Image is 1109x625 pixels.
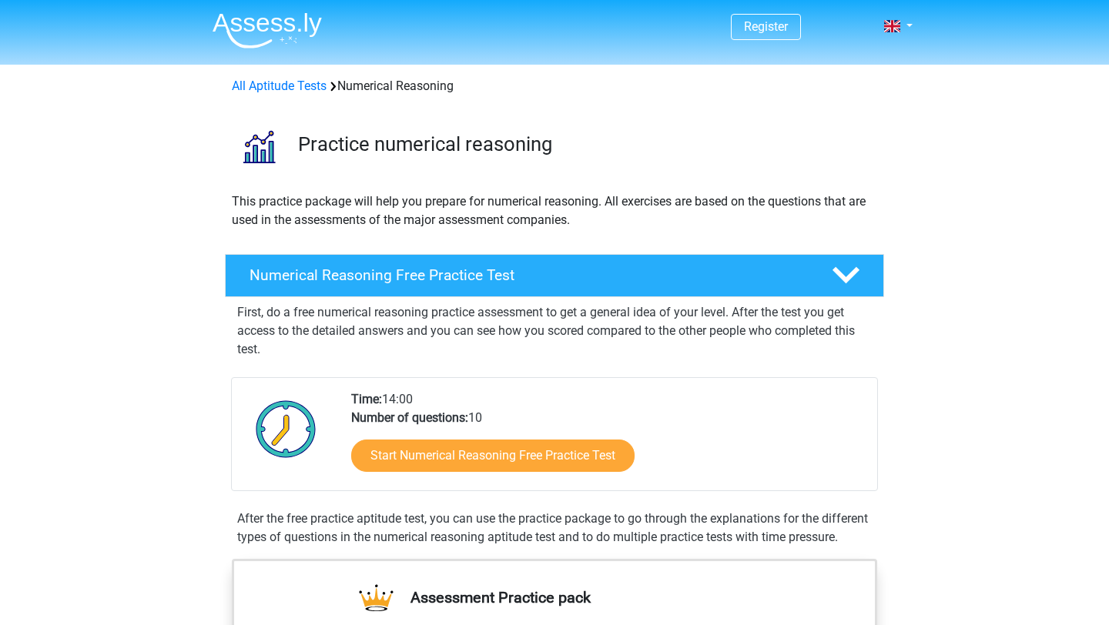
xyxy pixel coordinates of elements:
[232,79,327,93] a: All Aptitude Tests
[247,390,325,467] img: Clock
[226,114,291,179] img: numerical reasoning
[340,390,876,490] div: 14:00 10
[232,192,877,229] p: This practice package will help you prepare for numerical reasoning. All exercises are based on t...
[237,303,872,359] p: First, do a free numerical reasoning practice assessment to get a general idea of your level. Aft...
[219,254,890,297] a: Numerical Reasoning Free Practice Test
[298,132,872,156] h3: Practice numerical reasoning
[250,266,807,284] h4: Numerical Reasoning Free Practice Test
[213,12,322,48] img: Assessly
[351,410,468,425] b: Number of questions:
[226,77,883,95] div: Numerical Reasoning
[231,510,878,546] div: After the free practice aptitude test, you can use the practice package to go through the explana...
[744,19,788,34] a: Register
[351,440,635,472] a: Start Numerical Reasoning Free Practice Test
[351,392,382,406] b: Time:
